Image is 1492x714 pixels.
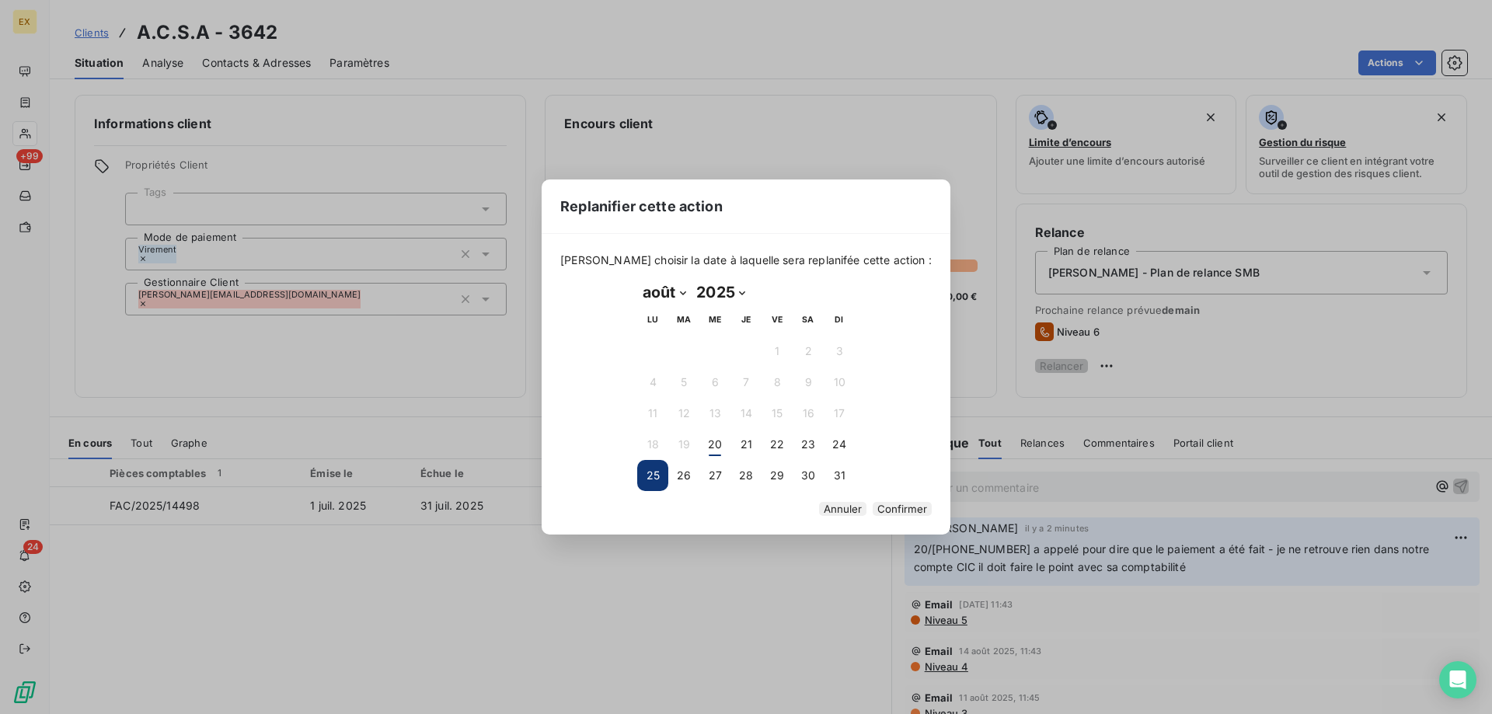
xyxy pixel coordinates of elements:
[560,196,723,217] span: Replanifier cette action
[730,367,762,398] button: 7
[793,367,824,398] button: 9
[699,398,730,429] button: 13
[730,429,762,460] button: 21
[668,305,699,336] th: mardi
[793,429,824,460] button: 23
[793,336,824,367] button: 2
[637,460,668,491] button: 25
[762,305,793,336] th: vendredi
[762,398,793,429] button: 15
[730,460,762,491] button: 28
[1439,661,1476,698] div: Open Intercom Messenger
[560,253,932,268] span: [PERSON_NAME] choisir la date à laquelle sera replanifée cette action :
[699,429,730,460] button: 20
[699,305,730,336] th: mercredi
[762,460,793,491] button: 29
[730,398,762,429] button: 14
[668,367,699,398] button: 5
[793,305,824,336] th: samedi
[824,460,855,491] button: 31
[637,367,668,398] button: 4
[637,429,668,460] button: 18
[637,398,668,429] button: 11
[762,336,793,367] button: 1
[668,429,699,460] button: 19
[637,305,668,336] th: lundi
[824,305,855,336] th: dimanche
[668,398,699,429] button: 12
[793,460,824,491] button: 30
[873,502,932,516] button: Confirmer
[762,429,793,460] button: 22
[668,460,699,491] button: 26
[824,336,855,367] button: 3
[824,398,855,429] button: 17
[699,367,730,398] button: 6
[824,429,855,460] button: 24
[793,398,824,429] button: 16
[819,502,866,516] button: Annuler
[730,305,762,336] th: jeudi
[762,367,793,398] button: 8
[699,460,730,491] button: 27
[824,367,855,398] button: 10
